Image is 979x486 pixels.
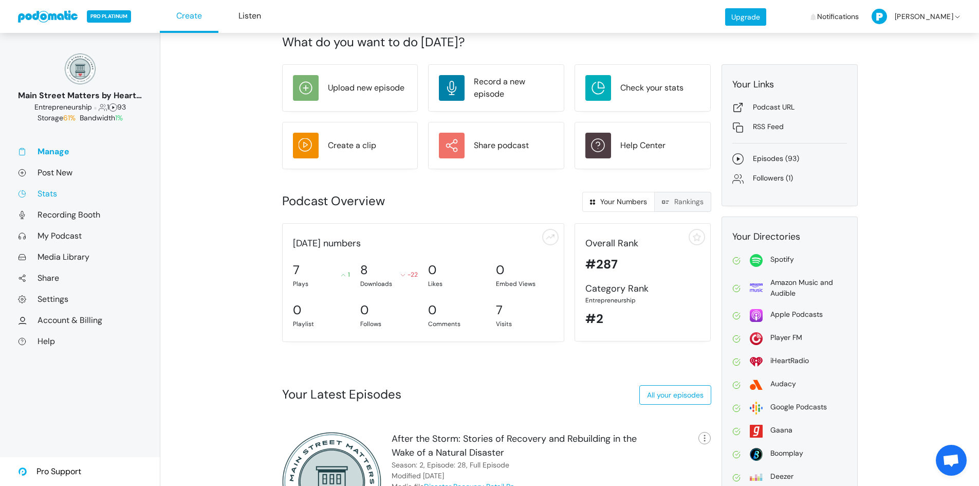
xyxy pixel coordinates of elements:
[732,173,847,184] a: Followers (1)
[360,319,418,329] div: Follows
[732,230,847,244] div: Your Directories
[585,255,700,274] div: #287
[750,425,763,438] img: gaana-acdc428d6f3a8bcf3dfc61bc87d1a5ed65c1dda5025f5609f03e44ab3dd96560.svg
[428,301,436,319] div: 0
[585,237,700,250] div: Overall Rank
[770,448,803,459] div: Boomplay
[282,33,858,51] div: What do you want to do [DATE]?
[770,402,827,412] div: Google Podcasts
[750,355,763,368] img: i_heart_radio-0fea502c98f50158959bea423c94b18391c60ffcc3494be34c3ccd60b54f1ade.svg
[732,309,847,322] a: Apple Podcasts
[496,319,553,329] div: Visits
[115,113,123,122] span: 1%
[750,254,763,267] img: spotify-814d7a4412f2fa8a87278c8d4c03771221523d6a641bdc26ea993aaf80ac4ffe.svg
[770,379,796,389] div: Audacy
[18,457,81,486] a: Pro Support
[63,113,76,122] span: 61%
[428,319,486,329] div: Comments
[496,279,553,289] div: Embed Views
[620,139,666,152] div: Help Center
[18,336,142,347] a: Help
[732,102,847,113] a: Podcast URL
[496,261,504,279] div: 0
[654,192,711,212] a: Rankings
[360,279,418,289] div: Downloads
[18,188,142,199] a: Stats
[620,82,684,94] div: Check your stats
[392,471,444,481] div: Modified [DATE]
[582,192,655,212] a: Your Numbers
[732,121,847,133] a: RSS Feed
[293,133,408,158] a: Create a clip
[496,301,503,319] div: 7
[474,76,553,100] div: Record a new episode
[293,279,350,289] div: Plays
[770,332,802,343] div: Player FM
[750,471,763,484] img: deezer-17854ec532559b166877d7d89d3279c345eec2f597ff2478aebf0db0746bb0cd.svg
[750,402,763,415] img: google-2dbf3626bd965f54f93204bbf7eeb1470465527e396fa5b4ad72d911f40d0c40.svg
[18,251,142,262] a: Media Library
[80,113,123,122] span: Bandwidth
[428,261,436,279] div: 0
[585,75,700,101] a: Check your stats
[585,282,700,296] div: Category Rank
[732,78,847,92] div: Your Links
[639,385,711,405] a: All your episodes
[328,82,404,94] div: Upload new episode
[817,2,859,32] span: Notifications
[341,270,350,279] div: 1
[585,133,700,158] a: Help Center
[770,425,792,436] div: Gaana
[750,281,763,294] img: amazon-69639c57110a651e716f65801135d36e6b1b779905beb0b1c95e1d99d62ebab9.svg
[732,402,847,415] a: Google Podcasts
[732,425,847,438] a: Gaana
[732,355,847,368] a: iHeartRadio
[732,332,847,345] a: Player FM
[474,139,529,152] div: Share podcast
[328,139,376,152] div: Create a clip
[282,385,401,404] div: Your Latest Episodes
[18,209,142,220] a: Recording Booth
[732,471,847,484] a: Deezer
[18,102,142,113] div: 1 93
[18,167,142,178] a: Post New
[770,471,793,482] div: Deezer
[732,277,847,299] a: Amazon Music and Audible
[585,296,700,305] div: Entrepreneurship
[725,8,766,26] a: Upgrade
[160,1,218,33] a: Create
[732,379,847,391] a: Audacy
[18,146,142,157] a: Manage
[288,237,559,250] div: [DATE] numbers
[401,270,418,279] div: -22
[220,1,279,33] a: Listen
[293,261,300,279] div: 7
[18,315,142,326] a: Account & Billing
[293,301,301,319] div: 0
[293,319,350,329] div: Playlist
[750,309,763,322] img: apple-26106266178e1f815f76c7066005aa6211188c2910869e7447b8cdd3a6512788.svg
[439,75,553,101] a: Record a new episode
[38,113,78,122] span: Storage
[18,294,142,304] a: Settings
[872,2,962,32] a: [PERSON_NAME]
[770,254,794,265] div: Spotify
[293,75,408,101] a: Upload new episode
[936,445,967,476] a: Open chat
[585,310,700,328] div: #2
[65,53,96,84] img: 150x150_17130234.png
[750,448,763,461] img: boomplay-2b96be17c781bb6067f62690a2aa74937c828758cf5668dffdf1db111eff7552.svg
[18,273,142,283] a: Share
[439,133,553,158] a: Share podcast
[392,460,509,471] div: Season: 2, Episode: 28, Full Episode
[770,277,847,299] div: Amazon Music and Audible
[392,432,638,460] div: After the Storm: Stories of Recovery and Rebuilding in the Wake of a Natural Disaster
[18,89,142,102] div: Main Street Matters by Heart on [GEOGRAPHIC_DATA]
[770,355,809,366] div: iHeartRadio
[99,102,107,112] span: Followers
[18,230,142,241] a: My Podcast
[732,153,847,165] a: Episodes (93)
[750,379,763,391] img: audacy-5d0199fadc8dc77acc7c395e9e27ef384d0cbdead77bf92d3603ebf283057071.svg
[732,254,847,267] a: Spotify
[732,448,847,461] a: Boomplay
